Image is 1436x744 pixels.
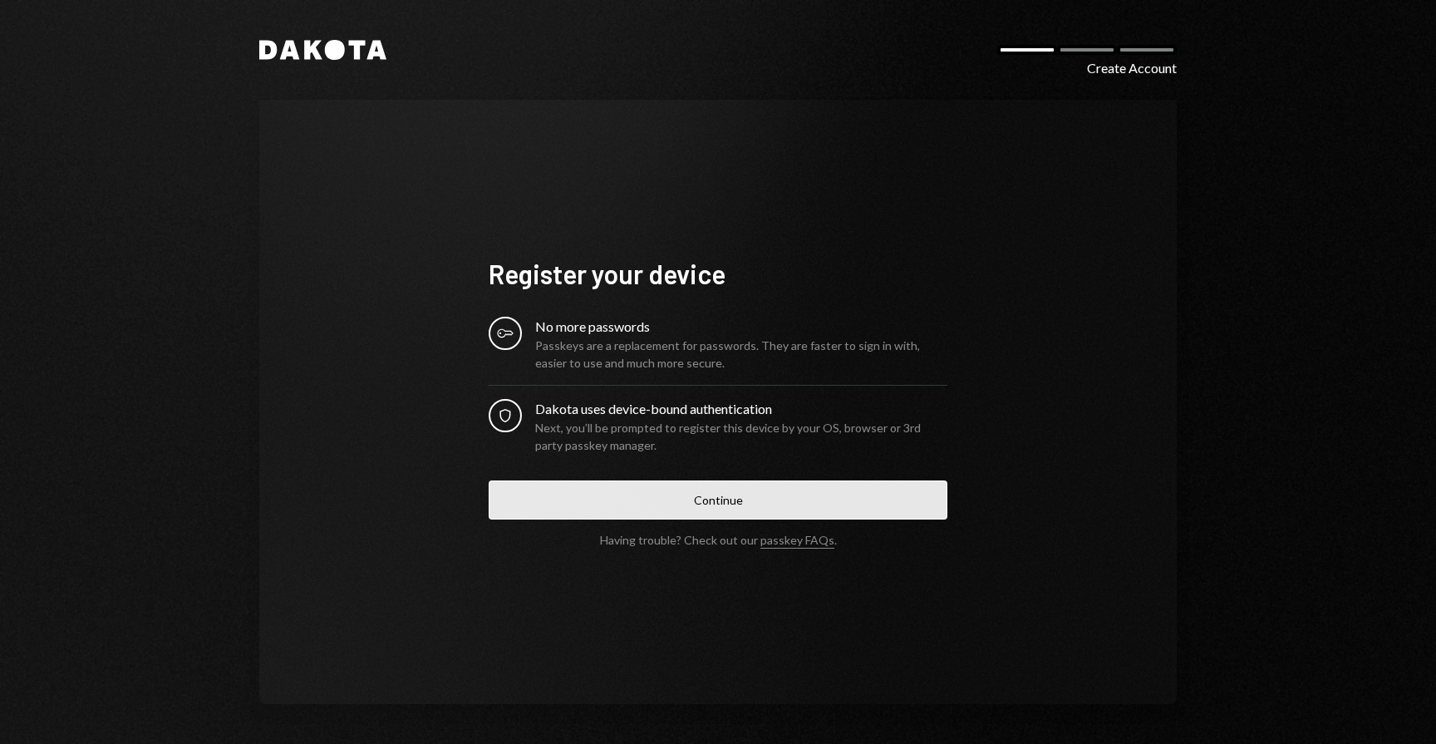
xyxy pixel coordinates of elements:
[600,533,837,547] div: Having trouble? Check out our .
[535,337,947,372] div: Passkeys are a replacement for passwords. They are faster to sign in with, easier to use and much...
[535,317,947,337] div: No more passwords
[1087,58,1177,78] div: Create Account
[535,419,947,454] div: Next, you’ll be prompted to register this device by your OS, browser or 3rd party passkey manager.
[535,399,947,419] div: Dakota uses device-bound authentication
[760,533,834,549] a: passkey FAQs
[489,480,947,520] button: Continue
[489,257,947,290] h1: Register your device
